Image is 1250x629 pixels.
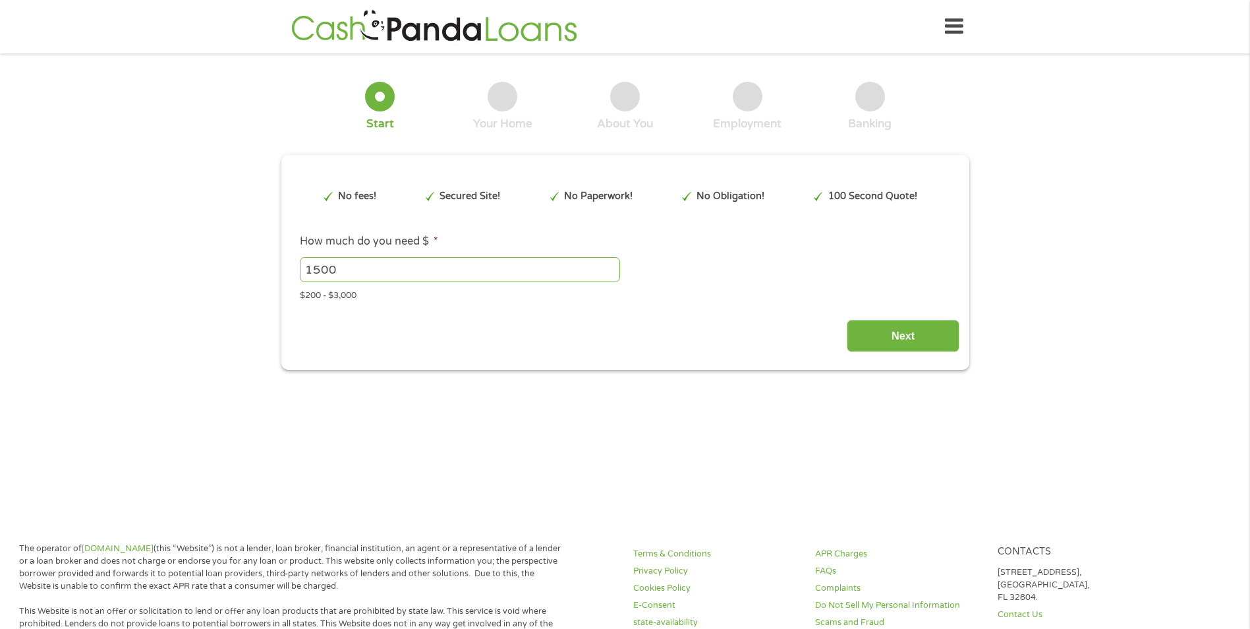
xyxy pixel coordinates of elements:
a: FAQs [815,565,981,578]
div: About You [597,117,653,131]
p: No Obligation! [696,189,764,204]
p: The operator of (this “Website”) is not a lender, loan broker, financial institution, an agent or... [19,543,566,593]
a: Privacy Policy [633,565,799,578]
p: No Paperwork! [564,189,633,204]
div: Employment [713,117,781,131]
a: [DOMAIN_NAME] [82,543,154,554]
p: No fees! [338,189,376,204]
a: Complaints [815,582,981,595]
a: Contact Us [998,609,1164,621]
label: How much do you need $ [300,235,438,249]
a: Terms & Conditions [633,548,799,560]
a: E-Consent [633,599,799,612]
p: 100 Second Quote! [828,189,917,204]
input: Next [847,320,959,352]
div: Banking [848,117,892,131]
div: $200 - $3,000 [300,285,950,303]
p: Secured Site! [440,189,500,204]
a: Do Not Sell My Personal Information [815,599,981,612]
img: GetLoanNow Logo [287,8,581,45]
p: [STREET_ADDRESS], [GEOGRAPHIC_DATA], FL 32804. [998,566,1164,604]
div: Your Home [473,117,532,131]
a: APR Charges [815,548,981,560]
a: Cookies Policy [633,582,799,595]
h4: Contacts [998,546,1164,558]
div: Start [366,117,394,131]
